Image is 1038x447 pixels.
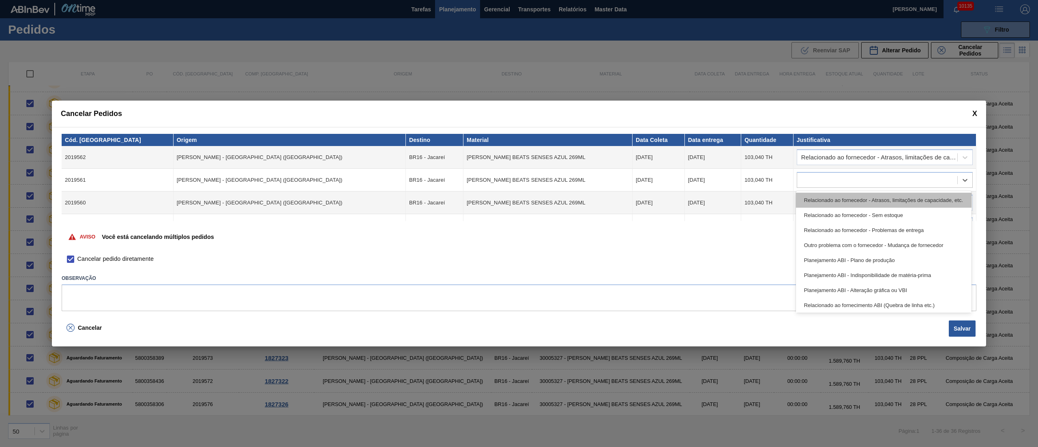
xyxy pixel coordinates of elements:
[796,283,972,298] div: Planejamento ABI - Alteração gráfica ou VBI
[685,134,741,146] th: Data entrega
[463,214,633,237] td: [PERSON_NAME] BEATS SENSES AZUL 269ML
[633,169,685,191] td: [DATE]
[741,146,794,169] td: 103,040 TH
[62,273,976,284] label: Observação
[174,146,406,169] td: [PERSON_NAME] - [GEOGRAPHIC_DATA] ([GEOGRAPHIC_DATA])
[685,146,741,169] td: [DATE]
[62,169,174,191] td: 2019561
[633,214,685,237] td: [DATE]
[685,191,741,214] td: [DATE]
[463,134,633,146] th: Material
[685,169,741,191] td: [DATE]
[78,325,102,331] span: Cancelar
[796,238,972,253] div: Outro problema com o fornecedor - Mudança de fornecedor
[801,155,958,160] div: Relacionado ao fornecedor - Atrasos, limitações de capacidade, etc.
[406,146,463,169] td: BR16 - Jacareí
[463,169,633,191] td: [PERSON_NAME] BEATS SENSES AZUL 269ML
[62,146,174,169] td: 2019562
[62,134,174,146] th: Cód. [GEOGRAPHIC_DATA]
[174,191,406,214] td: [PERSON_NAME] - [GEOGRAPHIC_DATA] ([GEOGRAPHIC_DATA])
[796,253,972,268] div: Planejamento ABI - Plano de produção
[796,298,972,313] div: Relacionado ao fornecimento ABI (Quebra de linha etc.)
[406,214,463,237] td: BR16 - Jacareí
[796,193,972,208] div: Relacionado ao fornecedor - Atrasos, limitações de capacidade, etc.
[633,146,685,169] td: [DATE]
[406,134,463,146] th: Destino
[796,223,972,238] div: Relacionado ao fornecedor - Problemas de entrega
[77,255,154,264] span: Cancelar pedido diretamente
[61,110,122,118] span: Cancelar Pedidos
[633,134,685,146] th: Data Coleta
[406,169,463,191] td: BR16 - Jacareí
[174,134,406,146] th: Origem
[174,169,406,191] td: [PERSON_NAME] - [GEOGRAPHIC_DATA] ([GEOGRAPHIC_DATA])
[796,208,972,223] div: Relacionado ao fornecedor - Sem estoque
[406,191,463,214] td: BR16 - Jacareí
[685,214,741,237] td: [DATE]
[62,320,107,336] button: Cancelar
[949,320,976,337] button: Salvar
[633,191,685,214] td: [DATE]
[796,268,972,283] div: Planejamento ABI - Indisponibilidade de matéria-prima
[79,234,95,240] p: Aviso
[174,214,406,237] td: [PERSON_NAME] - [GEOGRAPHIC_DATA] ([GEOGRAPHIC_DATA])
[463,191,633,214] td: [PERSON_NAME] BEATS SENSES AZUL 269ML
[741,134,794,146] th: Quantidade
[794,134,976,146] th: Justificativa
[463,146,633,169] td: [PERSON_NAME] BEATS SENSES AZUL 269ML
[62,214,174,237] td: 2019565
[741,191,794,214] td: 103,040 TH
[741,214,794,237] td: 103,040 TH
[741,169,794,191] td: 103,040 TH
[102,234,214,240] p: Você está cancelando múltiplos pedidos
[62,191,174,214] td: 2019560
